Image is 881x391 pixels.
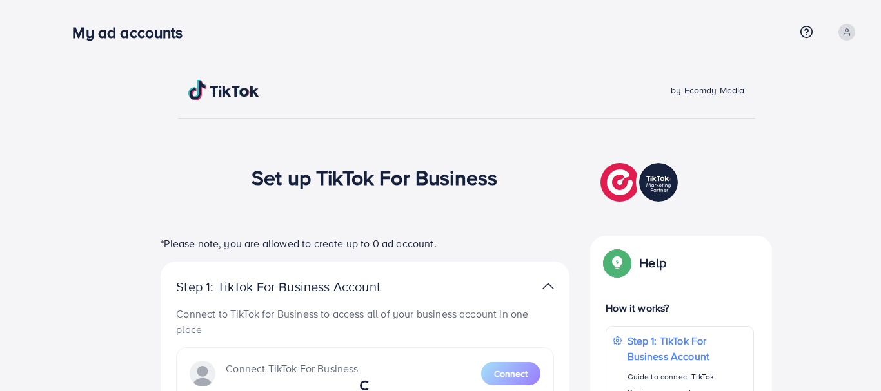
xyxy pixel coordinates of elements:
p: Help [639,255,666,271]
img: Popup guide [606,251,629,274]
img: TikTok [188,80,259,100]
img: TikTok partner [600,160,681,205]
span: by Ecomdy Media [671,84,744,97]
p: Step 1: TikTok For Business Account [176,279,421,294]
p: Step 1: TikTok For Business Account [628,333,747,364]
p: How it works? [606,300,754,316]
img: TikTok partner [542,277,554,296]
h1: Set up TikTok For Business [252,165,497,189]
p: *Please note, you are allowed to create up to 0 ad account. [161,236,569,251]
h3: My ad accounts [72,23,193,42]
